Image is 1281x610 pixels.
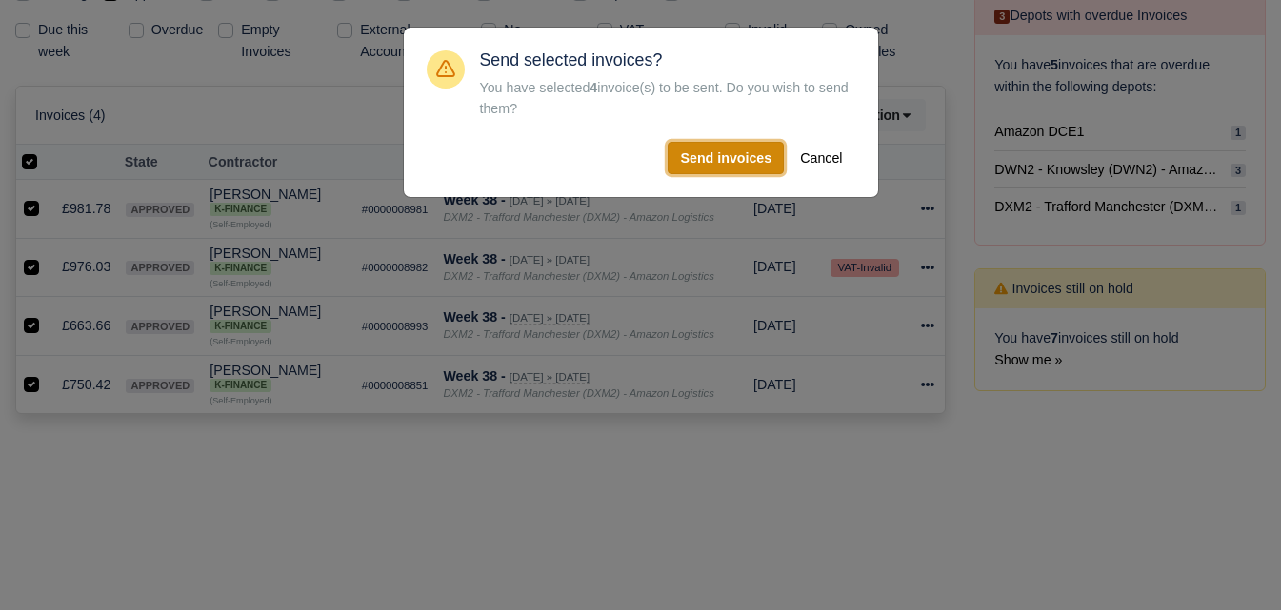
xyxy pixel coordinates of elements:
[1186,519,1281,610] iframe: Chat Widget
[590,80,597,95] strong: 4
[788,142,854,174] button: Cancel
[480,50,855,70] h5: Send selected invoices?
[668,142,784,174] button: Send invoices
[480,78,855,119] div: You have selected invoice(s) to be sent. Do you wish to send them?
